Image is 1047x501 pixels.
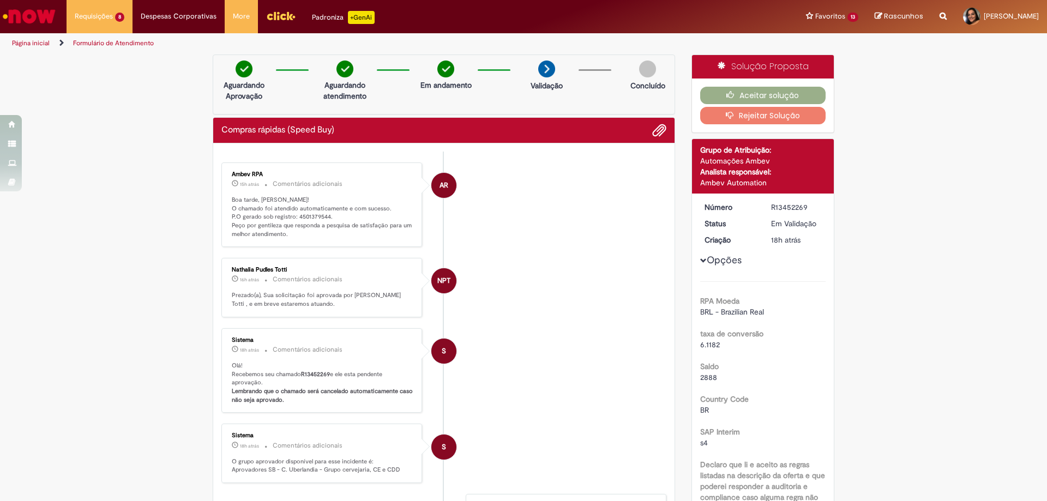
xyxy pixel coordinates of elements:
[75,11,113,22] span: Requisições
[437,268,450,294] span: NPT
[240,347,259,353] time: 27/08/2025 12:46:02
[431,434,456,460] div: System
[273,345,342,354] small: Comentários adicionais
[431,173,456,198] div: Ambev RPA
[232,267,413,273] div: Nathalia Pudles Totti
[232,387,414,404] b: Lembrando que o chamado será cancelado automaticamente caso não seja aprovado.
[700,438,708,448] span: s4
[700,307,764,317] span: BRL - Brazilian Real
[771,235,801,245] span: 18h atrás
[236,61,252,77] img: check-circle-green.png
[232,361,413,405] p: Olá! Recebemos seu chamado e ele esta pendente aprovação.
[700,177,826,188] div: Ambev Automation
[700,361,719,371] b: Saldo
[240,276,259,283] time: 27/08/2025 15:27:45
[696,218,763,229] dt: Status
[232,291,413,308] p: Prezado(a), Sua solicitação foi aprovada por [PERSON_NAME] Totti , e em breve estaremos atuando.
[336,61,353,77] img: check-circle-green.png
[437,61,454,77] img: check-circle-green.png
[240,276,259,283] span: 16h atrás
[301,370,330,378] b: R13452269
[420,80,472,90] p: Em andamento
[652,123,666,137] button: Adicionar anexos
[700,166,826,177] div: Analista responsável:
[115,13,124,22] span: 8
[692,55,834,79] div: Solução Proposta
[771,218,822,229] div: Em Validação
[700,372,717,382] span: 2888
[1,5,57,27] img: ServiceNow
[232,457,413,474] p: O grupo aprovador disponível para esse incidente é: Aprovadores SB - C. Uberlandia - Grupo cervej...
[700,296,739,306] b: RPA Moeda
[700,427,740,437] b: SAP Interim
[240,443,259,449] time: 27/08/2025 12:45:57
[221,125,334,135] h2: Compras rápidas (Speed Buy) Histórico de tíquete
[700,87,826,104] button: Aceitar solução
[442,434,446,460] span: S
[696,202,763,213] dt: Número
[431,268,456,293] div: Nathalia Pudles Totti
[771,202,822,213] div: R13452269
[700,107,826,124] button: Rejeitar Solução
[266,8,296,24] img: click_logo_yellow_360x200.png
[240,181,259,188] span: 15h atrás
[630,80,665,91] p: Concluído
[240,443,259,449] span: 18h atrás
[273,275,342,284] small: Comentários adicionais
[700,155,826,166] div: Automações Ambev
[232,337,413,343] div: Sistema
[232,196,413,239] p: Boa tarde, [PERSON_NAME]! O chamado foi atendido automaticamente e com sucesso. P.O gerado sob re...
[700,394,749,404] b: Country Code
[700,329,763,339] b: taxa de conversão
[312,11,375,24] div: Padroniza
[875,11,923,22] a: Rascunhos
[442,338,446,364] span: S
[531,80,563,91] p: Validação
[218,80,270,101] p: Aguardando Aprovação
[815,11,845,22] span: Favoritos
[771,234,822,245] div: 27/08/2025 12:45:49
[538,61,555,77] img: arrow-next.png
[232,432,413,439] div: Sistema
[639,61,656,77] img: img-circle-grey.png
[700,340,720,349] span: 6.1182
[700,144,826,155] div: Grupo de Atribuição:
[73,39,154,47] a: Formulário de Atendimento
[240,347,259,353] span: 18h atrás
[273,179,342,189] small: Comentários adicionais
[984,11,1039,21] span: [PERSON_NAME]
[8,33,690,53] ul: Trilhas de página
[233,11,250,22] span: More
[232,171,413,178] div: Ambev RPA
[847,13,858,22] span: 13
[696,234,763,245] dt: Criação
[273,441,342,450] small: Comentários adicionais
[348,11,375,24] p: +GenAi
[440,172,448,198] span: AR
[141,11,216,22] span: Despesas Corporativas
[12,39,50,47] a: Página inicial
[700,405,709,415] span: BR
[884,11,923,21] span: Rascunhos
[318,80,371,101] p: Aguardando atendimento
[431,339,456,364] div: System
[771,235,801,245] time: 27/08/2025 12:45:49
